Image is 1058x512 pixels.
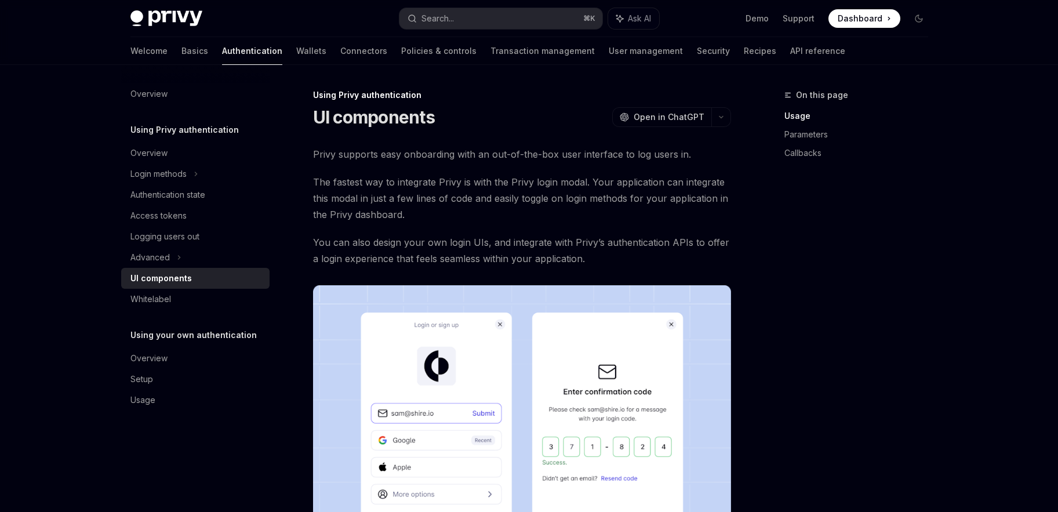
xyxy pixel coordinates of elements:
[121,184,270,205] a: Authentication state
[634,111,704,123] span: Open in ChatGPT
[121,268,270,289] a: UI components
[130,167,187,181] div: Login methods
[130,292,171,306] div: Whitelabel
[744,37,776,65] a: Recipes
[609,37,683,65] a: User management
[583,14,595,23] span: ⌘ K
[130,230,199,244] div: Logging users out
[130,271,192,285] div: UI components
[130,188,205,202] div: Authentication state
[130,250,170,264] div: Advanced
[746,13,769,24] a: Demo
[697,37,730,65] a: Security
[121,348,270,369] a: Overview
[784,144,937,162] a: Callbacks
[784,107,937,125] a: Usage
[130,10,202,27] img: dark logo
[121,205,270,226] a: Access tokens
[121,143,270,164] a: Overview
[313,174,731,223] span: The fastest way to integrate Privy is with the Privy login modal. Your application can integrate ...
[399,8,602,29] button: Search...⌘K
[796,88,848,102] span: On this page
[784,125,937,144] a: Parameters
[608,8,659,29] button: Ask AI
[783,13,815,24] a: Support
[130,37,168,65] a: Welcome
[790,37,845,65] a: API reference
[130,328,257,342] h5: Using your own authentication
[628,13,651,24] span: Ask AI
[121,390,270,411] a: Usage
[838,13,882,24] span: Dashboard
[121,226,270,247] a: Logging users out
[121,289,270,310] a: Whitelabel
[130,372,153,386] div: Setup
[130,123,239,137] h5: Using Privy authentication
[910,9,928,28] button: Toggle dark mode
[181,37,208,65] a: Basics
[313,146,731,162] span: Privy supports easy onboarding with an out-of-the-box user interface to log users in.
[130,351,168,365] div: Overview
[612,107,711,127] button: Open in ChatGPT
[828,9,900,28] a: Dashboard
[222,37,282,65] a: Authentication
[130,146,168,160] div: Overview
[121,83,270,104] a: Overview
[421,12,454,26] div: Search...
[313,89,731,101] div: Using Privy authentication
[296,37,326,65] a: Wallets
[340,37,387,65] a: Connectors
[130,209,187,223] div: Access tokens
[401,37,477,65] a: Policies & controls
[121,369,270,390] a: Setup
[490,37,595,65] a: Transaction management
[313,234,731,267] span: You can also design your own login UIs, and integrate with Privy’s authentication APIs to offer a...
[130,393,155,407] div: Usage
[313,107,435,128] h1: UI components
[130,87,168,101] div: Overview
